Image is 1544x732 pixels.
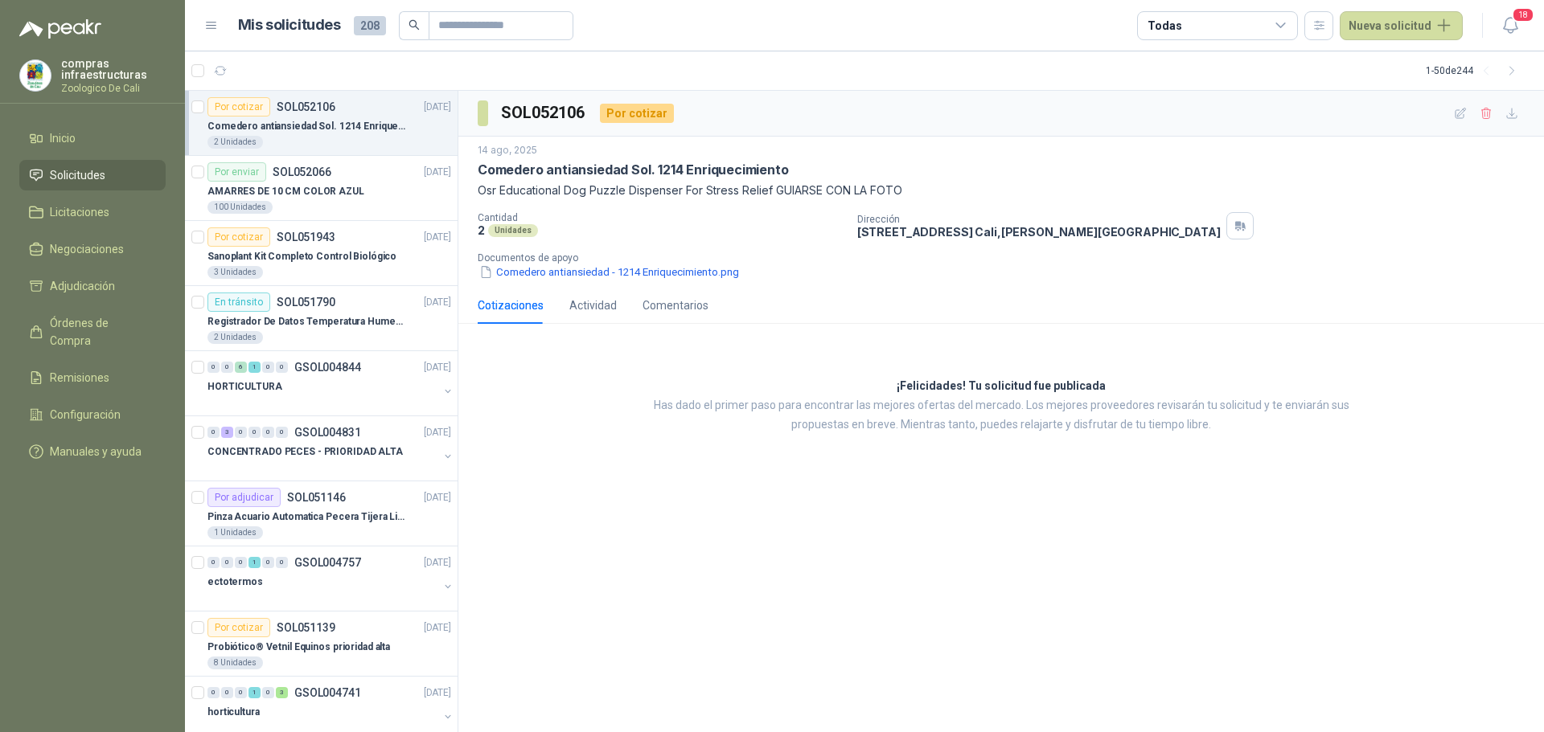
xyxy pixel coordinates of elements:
div: 2 Unidades [207,136,263,149]
div: 0 [207,557,220,568]
a: Órdenes de Compra [19,308,166,356]
div: 0 [276,427,288,438]
a: En tránsitoSOL051790[DATE] Registrador De Datos Temperatura Humedad Usb 32.000 Registro2 Unidades [185,286,458,351]
div: Por cotizar [207,227,270,247]
p: Zoologico De Cali [61,84,166,93]
div: 1 - 50 de 244 [1426,58,1525,84]
div: 3 [276,687,288,698]
p: GSOL004741 [294,687,361,698]
div: Por cotizar [207,97,270,117]
p: Probiótico® Vetnil Equinos prioridad alta [207,640,390,655]
a: Adjudicación [19,271,166,301]
p: [DATE] [424,230,451,245]
button: Nueva solicitud [1340,11,1463,40]
a: Por adjudicarSOL051146[DATE] Pinza Acuario Automatica Pecera Tijera Limpiador Alicate1 Unidades [185,481,458,546]
span: Remisiones [50,369,109,386]
p: compras infraestructuras [61,58,166,80]
span: Órdenes de Compra [50,314,150,350]
span: Configuración [50,406,121,423]
div: 0 [235,427,247,438]
span: Manuales y ayuda [50,443,142,460]
div: 1 Unidades [207,526,263,539]
p: Registrador De Datos Temperatura Humedad Usb 32.000 Registro [207,314,408,329]
p: [DATE] [424,100,451,115]
div: 0 [207,687,220,698]
p: [DATE] [424,555,451,570]
div: 0 [262,362,274,373]
span: Negociaciones [50,240,124,258]
div: Actividad [569,296,617,314]
a: Inicio [19,123,166,153]
a: 0 3 0 0 0 0 GSOL004831[DATE] CONCENTRADO PECES - PRIORIDAD ALTA [207,423,454,474]
p: SOL051943 [277,231,335,243]
p: [DATE] [424,685,451,701]
div: 0 [207,427,220,438]
img: Logo peakr [19,19,101,39]
div: 6 [235,362,247,373]
div: 0 [262,687,274,698]
p: Documentos de apoyo [478,252,1538,264]
p: CONCENTRADO PECES - PRIORIDAD ALTA [207,444,403,460]
div: 1 [248,557,261,568]
a: 0 0 6 1 0 0 GSOL004844[DATE] HORTICULTURA [207,358,454,409]
p: SOL052066 [273,166,331,178]
p: [DATE] [424,165,451,180]
p: [DATE] [424,620,451,636]
a: 0 0 0 1 0 0 GSOL004757[DATE] ectotermos [207,553,454,604]
span: Inicio [50,129,76,147]
p: Sanoplant Kit Completo Control Biológico [207,249,396,264]
div: 0 [248,427,261,438]
p: 2 [478,223,485,237]
div: 1 [248,687,261,698]
span: Solicitudes [50,166,105,184]
div: 0 [207,362,220,373]
h1: Mis solicitudes [238,14,341,37]
p: Pinza Acuario Automatica Pecera Tijera Limpiador Alicate [207,509,408,525]
div: 0 [276,557,288,568]
p: SOL051139 [277,622,335,633]
div: 0 [235,557,247,568]
a: Por cotizarSOL051943[DATE] Sanoplant Kit Completo Control Biológico3 Unidades [185,221,458,286]
img: Company Logo [20,60,51,91]
div: Todas [1148,17,1181,35]
h3: SOL052106 [501,100,587,125]
div: 3 Unidades [207,266,263,279]
a: Por cotizarSOL051139[DATE] Probiótico® Vetnil Equinos prioridad alta8 Unidades [185,611,458,677]
p: HORTICULTURA [207,379,282,395]
a: Solicitudes [19,160,166,190]
p: Osr Educational Dog Puzzle Dispenser For Stress Relief GUIARSE CON LA FOTO [478,182,1525,199]
a: Remisiones [19,362,166,393]
p: [DATE] [424,360,451,375]
div: Unidades [488,224,538,237]
a: Licitaciones [19,197,166,227]
p: [STREET_ADDRESS] Cali , [PERSON_NAME][GEOGRAPHIC_DATA] [857,225,1221,239]
div: Por adjudicar [207,488,281,507]
div: Por cotizar [207,618,270,637]
p: GSOL004844 [294,362,361,373]
button: Comedero antiansiedad - 1214 Enriquecimiento.png [478,264,741,280]
button: 18 [1496,11,1525,40]
p: Cantidad [478,212,844,223]
div: 0 [221,362,233,373]
span: Licitaciones [50,203,109,221]
p: AMARRES DE 10 CM COLOR AZUL [207,184,364,199]
div: 1 [248,362,261,373]
p: Dirección [857,214,1221,225]
a: Configuración [19,399,166,430]
div: Por enviar [207,162,266,182]
p: GSOL004831 [294,427,361,438]
p: Comedero antiansiedad Sol. 1214 Enriquecimiento [207,119,408,134]
div: Comentarios [643,296,708,314]
a: Negociaciones [19,234,166,264]
p: [DATE] [424,295,451,310]
p: SOL052106 [277,101,335,112]
p: GSOL004757 [294,557,361,568]
div: 2 Unidades [207,331,263,344]
p: SOL051790 [277,296,335,308]
div: Cotizaciones [478,296,544,314]
p: 14 ago, 2025 [478,143,537,158]
div: 0 [262,557,274,568]
p: Comedero antiansiedad Sol. 1214 Enriquecimiento [478,162,789,178]
span: search [409,19,420,31]
span: 18 [1512,7,1534,22]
